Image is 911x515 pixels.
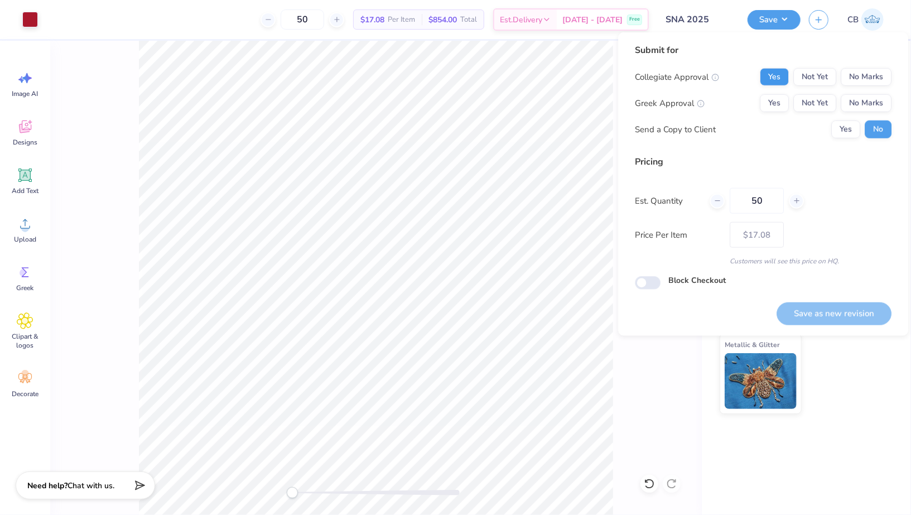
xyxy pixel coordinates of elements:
span: Greek [17,283,34,292]
button: No [865,121,891,138]
label: Block Checkout [668,275,726,286]
a: CB [842,8,889,31]
label: Price Per Item [635,229,721,242]
span: Designs [13,138,37,147]
img: Metallic & Glitter [725,353,797,409]
button: Yes [760,94,789,112]
button: Save [748,10,801,30]
button: Yes [831,121,860,138]
button: Not Yet [793,68,836,86]
span: [DATE] - [DATE] [562,14,623,26]
span: Upload [14,235,36,244]
input: – – [281,9,324,30]
span: Chat with us. [68,480,114,491]
img: Chhavi Bansal [861,8,884,31]
span: Est. Delivery [500,14,542,26]
div: Greek Approval [635,97,705,110]
div: Submit for [635,44,891,57]
span: Total [460,14,477,26]
div: Customers will see this price on HQ. [635,256,891,266]
button: Yes [760,68,789,86]
div: Send a Copy to Client [635,123,716,136]
div: Collegiate Approval [635,71,719,84]
span: Metallic & Glitter [725,339,780,350]
strong: Need help? [27,480,68,491]
button: Not Yet [793,94,836,112]
div: Accessibility label [287,487,298,498]
button: No Marks [841,68,891,86]
span: Decorate [12,389,38,398]
span: Free [629,16,640,23]
label: Est. Quantity [635,195,701,208]
span: $854.00 [428,14,457,26]
span: $17.08 [360,14,384,26]
input: – – [730,188,784,214]
span: Image AI [12,89,38,98]
div: Pricing [635,155,891,169]
span: CB [847,13,859,26]
input: Untitled Design [657,8,739,31]
span: Clipart & logos [7,332,44,350]
span: Add Text [12,186,38,195]
span: Per Item [388,14,415,26]
button: No Marks [841,94,891,112]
